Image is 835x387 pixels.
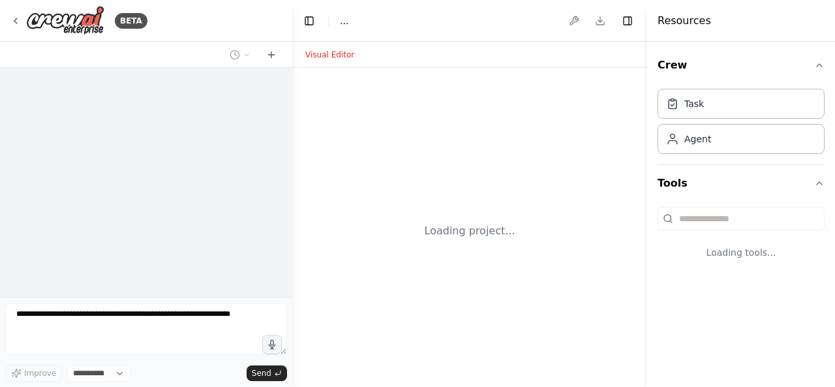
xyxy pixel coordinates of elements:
h4: Resources [658,13,711,29]
button: Improve [5,365,62,382]
div: Tools [658,202,825,280]
button: Crew [658,47,825,84]
button: Send [247,365,287,381]
button: Hide left sidebar [300,12,318,30]
span: Send [252,368,271,379]
div: Loading tools... [658,236,825,270]
div: BETA [115,13,147,29]
button: Switch to previous chat [224,47,256,63]
button: Tools [658,165,825,202]
button: Visual Editor [297,47,362,63]
button: Hide right sidebar [618,12,637,30]
span: Improve [24,368,56,379]
div: Crew [658,84,825,164]
div: Agent [684,132,711,146]
button: Click to speak your automation idea [262,335,282,354]
button: Start a new chat [261,47,282,63]
div: Task [684,97,704,110]
span: ... [340,14,348,27]
div: Loading project... [425,223,515,239]
img: Logo [26,6,104,35]
nav: breadcrumb [340,14,348,27]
